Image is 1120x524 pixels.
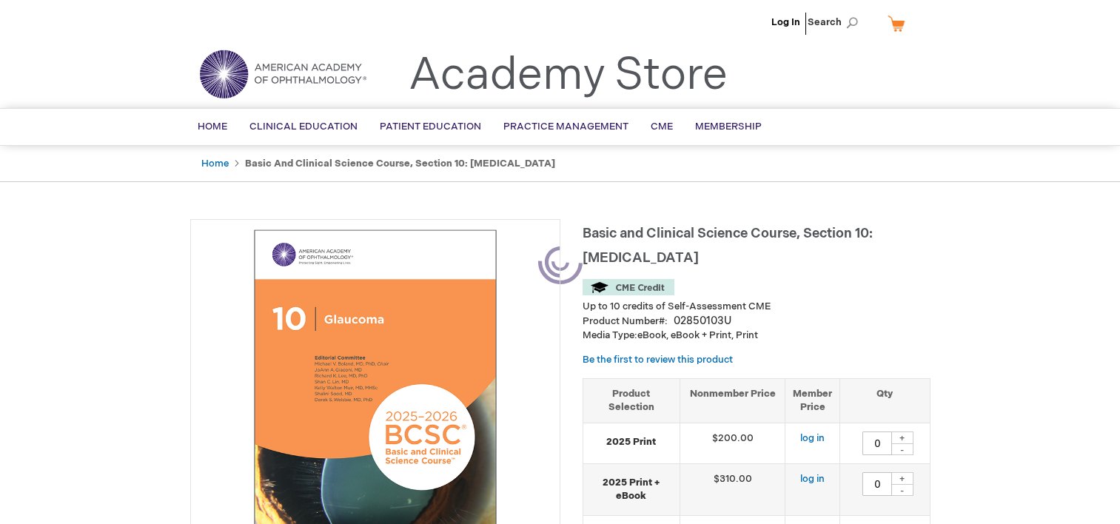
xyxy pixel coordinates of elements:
[198,121,227,132] span: Home
[583,354,733,366] a: Be the first to review this product
[680,378,785,423] th: Nonmember Price
[680,463,785,515] td: $310.00
[249,121,358,132] span: Clinical Education
[583,378,680,423] th: Product Selection
[245,158,555,169] strong: Basic and Clinical Science Course, Section 10: [MEDICAL_DATA]
[503,121,628,132] span: Practice Management
[583,329,637,341] strong: Media Type:
[591,435,672,449] strong: 2025 Print
[583,226,873,266] span: Basic and Clinical Science Course, Section 10: [MEDICAL_DATA]
[583,300,930,314] li: Up to 10 credits of Self-Assessment CME
[583,329,930,343] p: eBook, eBook + Print, Print
[201,158,229,169] a: Home
[674,314,731,329] div: 02850103U
[695,121,762,132] span: Membership
[862,431,892,455] input: Qty
[651,121,673,132] span: CME
[785,378,840,423] th: Member Price
[808,7,864,37] span: Search
[800,432,825,444] a: log in
[862,472,892,496] input: Qty
[680,423,785,463] td: $200.00
[591,476,672,503] strong: 2025 Print + eBook
[840,378,930,423] th: Qty
[891,484,913,496] div: -
[583,279,674,295] img: CME Credit
[891,472,913,485] div: +
[891,431,913,444] div: +
[583,315,668,327] strong: Product Number
[380,121,481,132] span: Patient Education
[409,49,728,102] a: Academy Store
[771,16,800,28] a: Log In
[800,473,825,485] a: log in
[891,443,913,455] div: -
